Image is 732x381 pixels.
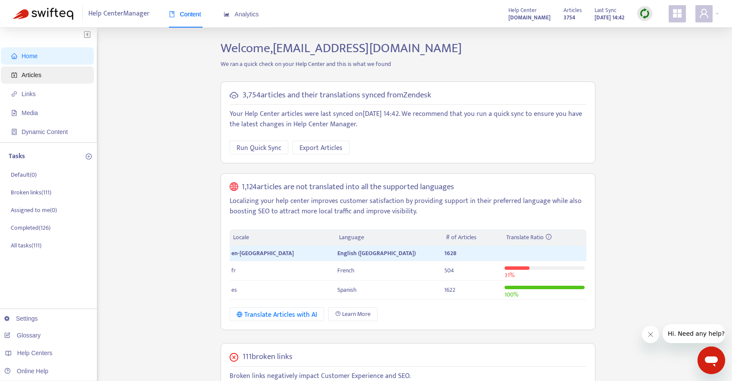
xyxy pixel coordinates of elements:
span: link [11,91,17,97]
span: Run Quick Sync [237,143,281,153]
span: user [699,8,709,19]
span: Welcome, [EMAIL_ADDRESS][DOMAIN_NAME] [221,37,462,59]
iframe: Button to launch messaging window [698,347,725,374]
span: 31 % [505,270,514,280]
span: plus-circle [86,153,92,159]
span: Export Articles [299,143,343,153]
span: Help Centers [17,350,53,356]
a: [DOMAIN_NAME] [508,12,551,22]
div: Translate Ratio [506,233,583,242]
span: 1628 [444,248,456,258]
p: Assigned to me ( 0 ) [11,206,57,215]
iframe: Message from company [663,324,725,343]
p: Tasks [9,151,25,162]
img: sync.dc5367851b00ba804db3.png [639,8,650,19]
h5: 3,754 articles and their translations synced from Zendesk [243,91,431,100]
span: appstore [672,8,682,19]
span: Last Sync [595,6,617,15]
button: Export Articles [293,141,349,154]
div: Translate Articles with AI [237,309,317,320]
p: We ran a quick check on your Help Center and this is what we found [214,59,602,69]
a: Online Help [4,368,48,375]
span: 1622 [444,285,455,295]
th: Language [336,229,442,246]
h5: 1,124 articles are not translated into all the supported languages [242,182,454,192]
strong: [DATE] 14:42 [595,13,624,22]
a: Learn More [328,307,377,321]
span: Dynamic Content [22,128,68,135]
span: en-[GEOGRAPHIC_DATA] [231,248,294,258]
span: Home [22,53,37,59]
span: container [11,129,17,135]
span: Help Center [508,6,537,15]
span: 504 [444,265,454,275]
span: Analytics [224,11,259,18]
span: Articles [564,6,582,15]
span: Learn More [342,309,371,319]
span: Media [22,109,38,116]
strong: 3754 [564,13,575,22]
span: book [169,11,175,17]
p: Localizing your help center improves customer satisfaction by providing support in their preferre... [230,196,586,217]
h5: 111 broken links [243,352,293,362]
span: Help Center Manager [88,6,150,22]
span: Spanish [337,285,357,295]
p: Completed ( 126 ) [11,223,50,232]
strong: [DOMAIN_NAME] [508,13,551,22]
button: Translate Articles with AI [230,307,324,321]
th: # of Articles [442,229,503,246]
span: global [230,182,238,192]
a: Settings [4,315,38,322]
span: Content [169,11,201,18]
button: Run Quick Sync [230,141,288,154]
p: Your Help Center articles were last synced on [DATE] 14:42 . We recommend that you run a quick sy... [230,109,586,130]
span: Links [22,91,36,97]
span: English ([GEOGRAPHIC_DATA]) [337,248,416,258]
th: Locale [230,229,336,246]
img: Swifteq [13,8,73,20]
span: fr [231,265,236,275]
span: area-chart [224,11,230,17]
span: cloud-sync [230,91,238,100]
span: account-book [11,72,17,78]
p: Broken links ( 111 ) [11,188,51,197]
span: 100 % [505,290,518,300]
span: file-image [11,110,17,116]
p: All tasks ( 111 ) [11,241,41,250]
a: Glossary [4,332,40,339]
span: Articles [22,72,41,78]
p: Default ( 0 ) [11,170,37,179]
span: close-circle [230,353,238,362]
iframe: Close message [642,326,659,343]
span: French [337,265,355,275]
span: home [11,53,17,59]
span: es [231,285,237,295]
